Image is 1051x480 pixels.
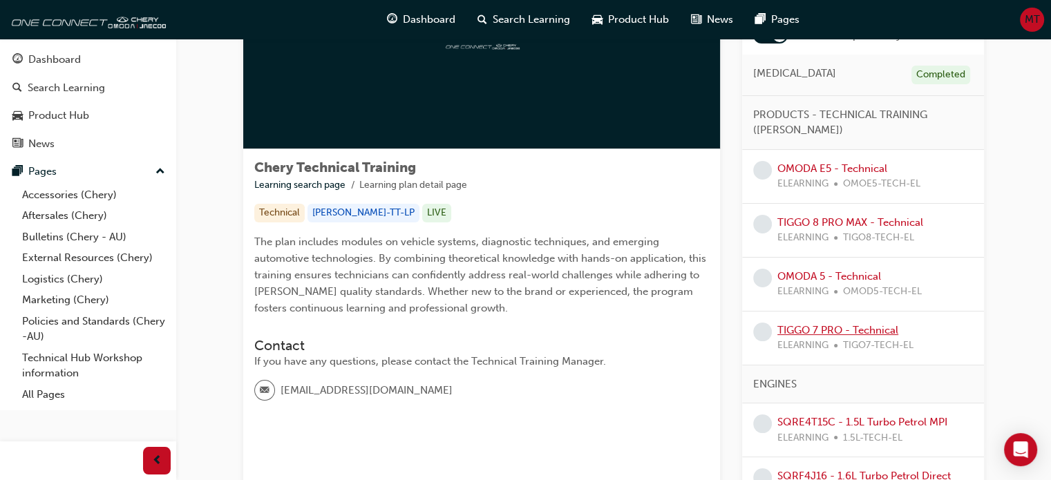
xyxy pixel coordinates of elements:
div: [PERSON_NAME]-TT-LP [307,204,419,222]
span: ENGINES [753,376,797,392]
a: Marketing (Chery) [17,289,171,311]
span: OMOD5-TECH-EL [843,284,922,300]
a: pages-iconPages [744,6,811,34]
button: Pages [6,159,171,184]
span: 1.5L-TECH-EL [843,430,902,446]
div: Product Hub [28,108,89,124]
img: oneconnect [7,6,166,33]
div: Pages [28,164,57,180]
a: SQRE4T15C - 1.5L Turbo Petrol MPI [777,416,947,428]
button: MT [1020,8,1044,32]
a: Search Learning [6,75,171,101]
span: ELEARNING [777,338,829,354]
div: If you have any questions, please contact the Technical Training Manager. [254,354,709,369]
span: [EMAIL_ADDRESS][DOMAIN_NAME] [281,383,453,399]
span: learningRecordVerb_NONE-icon [753,215,772,233]
span: Pages [771,12,799,28]
span: pages-icon [755,11,766,28]
a: news-iconNews [680,6,744,34]
a: Learning search page [254,179,345,191]
span: prev-icon [152,452,162,470]
a: search-iconSearch Learning [466,6,581,34]
a: Technical Hub Workshop information [17,347,171,384]
span: [MEDICAL_DATA] [753,66,836,81]
a: Policies and Standards (Chery -AU) [17,311,171,347]
a: TIGGO 7 PRO - Technical [777,324,898,336]
span: guage-icon [387,11,397,28]
li: Learning plan detail page [359,177,467,193]
a: guage-iconDashboard [376,6,466,34]
span: TIGO7-TECH-EL [843,338,913,354]
span: News [707,12,733,28]
a: OMODA E5 - Technical [777,162,887,175]
span: Dashboard [403,12,455,28]
a: Dashboard [6,47,171,73]
span: Product Hub [608,12,669,28]
h3: Contact [254,338,709,354]
span: ELEARNING [777,430,829,446]
span: MT [1025,12,1040,28]
span: car-icon [592,11,603,28]
span: PRODUCTS - TECHNICAL TRAINING ([PERSON_NAME]) [753,107,962,138]
span: Search Learning [493,12,570,28]
a: News [6,131,171,157]
span: news-icon [691,11,701,28]
div: Search Learning [28,80,105,96]
span: up-icon [155,163,165,181]
span: news-icon [12,138,23,151]
span: Chery Technical Training [254,160,416,175]
a: All Pages [17,384,171,405]
div: LIVE [422,204,451,222]
div: Dashboard [28,52,81,68]
span: ELEARNING [777,284,829,300]
span: search-icon [477,11,487,28]
a: Aftersales (Chery) [17,205,171,227]
a: OMODA 5 - Technical [777,270,881,282]
span: TIGO8-TECH-EL [843,230,914,246]
span: learningRecordVerb_NONE-icon [753,323,772,341]
div: Completed [911,66,970,84]
span: guage-icon [12,54,23,66]
a: car-iconProduct Hub [581,6,680,34]
a: TIGGO 8 PRO MAX - Technical [777,216,923,229]
span: OMOE5-TECH-EL [843,176,920,192]
span: ELEARNING [777,176,829,192]
a: Logistics (Chery) [17,269,171,290]
button: DashboardSearch LearningProduct HubNews [6,44,171,159]
a: Product Hub [6,103,171,128]
div: Open Intercom Messenger [1004,433,1037,466]
span: ELEARNING [777,230,829,246]
a: Accessories (Chery) [17,184,171,206]
span: learningRecordVerb_NONE-icon [753,161,772,180]
span: The plan includes modules on vehicle systems, diagnostic techniques, and emerging automotive tech... [254,236,709,314]
span: pages-icon [12,166,23,178]
div: News [28,136,55,152]
img: oneconnect [444,39,520,52]
div: Technical [254,204,305,222]
span: car-icon [12,110,23,122]
span: search-icon [12,82,22,95]
a: External Resources (Chery) [17,247,171,269]
span: email-icon [260,382,269,400]
span: learningRecordVerb_NONE-icon [753,269,772,287]
a: Bulletins (Chery - AU) [17,227,171,248]
span: learningRecordVerb_NONE-icon [753,414,772,433]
